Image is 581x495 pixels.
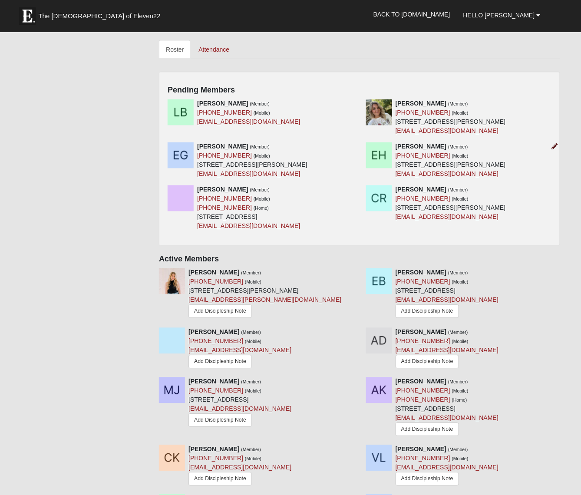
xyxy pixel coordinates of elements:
div: [STREET_ADDRESS] [197,185,300,231]
a: Block Configuration (Alt-B) [544,480,560,492]
div: [STREET_ADDRESS][PERSON_NAME] [197,142,307,179]
a: [EMAIL_ADDRESS][DOMAIN_NAME] [197,223,300,230]
h4: Active Members [159,255,560,264]
small: (Mobile) [245,456,261,462]
strong: [PERSON_NAME] [396,143,446,150]
a: [PHONE_NUMBER] [188,278,243,285]
small: (Member) [250,188,270,193]
a: [PHONE_NUMBER] [396,396,450,403]
a: [PHONE_NUMBER] [396,455,450,462]
strong: [PERSON_NAME] [188,446,239,453]
a: [PHONE_NUMBER] [188,387,243,394]
a: [PHONE_NUMBER] [197,152,252,159]
small: (Member) [448,271,468,276]
small: (Member) [448,379,468,385]
small: (Mobile) [452,339,469,344]
a: [PHONE_NUMBER] [197,109,252,116]
a: Add Discipleship Note [396,305,459,318]
small: (Member) [241,271,261,276]
small: (Home) [254,206,269,211]
a: [PHONE_NUMBER] [396,278,450,285]
strong: [PERSON_NAME] [188,329,239,336]
a: [PHONE_NUMBER] [396,152,450,159]
small: (Member) [448,447,468,452]
a: [EMAIL_ADDRESS][DOMAIN_NAME] [396,347,498,354]
a: [EMAIL_ADDRESS][DOMAIN_NAME] [396,171,498,178]
a: Add Discipleship Note [188,414,252,427]
div: [STREET_ADDRESS][PERSON_NAME] [396,142,506,179]
span: HTML Size: 189 KB [135,485,185,492]
a: [EMAIL_ADDRESS][DOMAIN_NAME] [197,119,300,125]
small: (Mobile) [452,154,469,159]
small: (Mobile) [254,154,270,159]
a: Add Discipleship Note [188,305,252,318]
small: (Mobile) [245,280,261,285]
a: [EMAIL_ADDRESS][PERSON_NAME][DOMAIN_NAME] [188,297,341,304]
a: [EMAIL_ADDRESS][DOMAIN_NAME] [197,171,300,178]
strong: [PERSON_NAME] [197,143,248,150]
a: [EMAIL_ADDRESS][DOMAIN_NAME] [188,464,291,471]
small: (Mobile) [452,197,469,202]
div: [STREET_ADDRESS] [188,377,291,429]
small: (Mobile) [452,389,469,394]
small: (Member) [241,379,261,385]
strong: [PERSON_NAME] [188,378,239,385]
a: Add Discipleship Note [396,423,459,436]
div: [STREET_ADDRESS][PERSON_NAME] [188,268,341,321]
small: (Member) [241,330,261,335]
a: [EMAIL_ADDRESS][DOMAIN_NAME] [396,464,498,471]
strong: [PERSON_NAME] [396,446,446,453]
h4: Pending Members [168,86,551,96]
small: (Mobile) [245,339,261,344]
small: (Mobile) [452,456,469,462]
a: Hello [PERSON_NAME] [457,4,547,26]
a: The [DEMOGRAPHIC_DATA] of Eleven22 [14,3,188,25]
small: (Member) [448,145,468,150]
strong: [PERSON_NAME] [396,100,446,107]
small: (Mobile) [452,111,469,116]
img: Eleven22 logo [19,7,36,25]
a: [EMAIL_ADDRESS][DOMAIN_NAME] [396,297,498,304]
a: [EMAIL_ADDRESS][DOMAIN_NAME] [396,214,498,221]
a: [PHONE_NUMBER] [197,205,252,211]
div: [STREET_ADDRESS][PERSON_NAME] [396,185,506,222]
a: Back to [DOMAIN_NAME] [367,3,457,25]
a: [EMAIL_ADDRESS][DOMAIN_NAME] [396,128,498,135]
small: (Member) [448,188,468,193]
div: [STREET_ADDRESS][PERSON_NAME] [396,99,506,136]
a: Page Properties (Alt+P) [560,480,575,492]
small: (Mobile) [254,111,270,116]
div: [STREET_ADDRESS] [396,377,498,439]
a: [PHONE_NUMBER] [396,387,450,394]
a: [PHONE_NUMBER] [188,338,243,345]
div: [STREET_ADDRESS] [396,268,498,320]
a: [EMAIL_ADDRESS][DOMAIN_NAME] [188,347,291,354]
a: Add Discipleship Note [396,472,459,486]
strong: [PERSON_NAME] [197,100,248,107]
a: [PHONE_NUMBER] [396,195,450,202]
a: [PHONE_NUMBER] [396,338,450,345]
small: (Mobile) [245,389,261,394]
strong: [PERSON_NAME] [396,329,446,336]
strong: [PERSON_NAME] [188,269,239,276]
strong: [PERSON_NAME] [197,186,248,193]
small: (Home) [452,398,467,403]
a: [PHONE_NUMBER] [396,109,450,116]
a: [PHONE_NUMBER] [188,455,243,462]
a: Roster [159,40,191,59]
a: Add Discipleship Note [188,472,252,486]
a: Attendance [191,40,236,59]
a: Web cache enabled [192,483,197,492]
strong: [PERSON_NAME] [396,269,446,276]
small: (Member) [448,102,468,107]
small: (Member) [448,330,468,335]
small: (Mobile) [254,197,270,202]
small: (Member) [250,102,270,107]
small: (Mobile) [452,280,469,285]
small: (Member) [241,447,261,452]
a: Page Load Time: 0.60s [8,485,62,492]
span: ViewState Size: 77 KB [71,485,128,492]
a: [EMAIL_ADDRESS][DOMAIN_NAME] [396,415,498,422]
strong: [PERSON_NAME] [396,378,446,385]
a: Add Discipleship Note [188,355,252,369]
